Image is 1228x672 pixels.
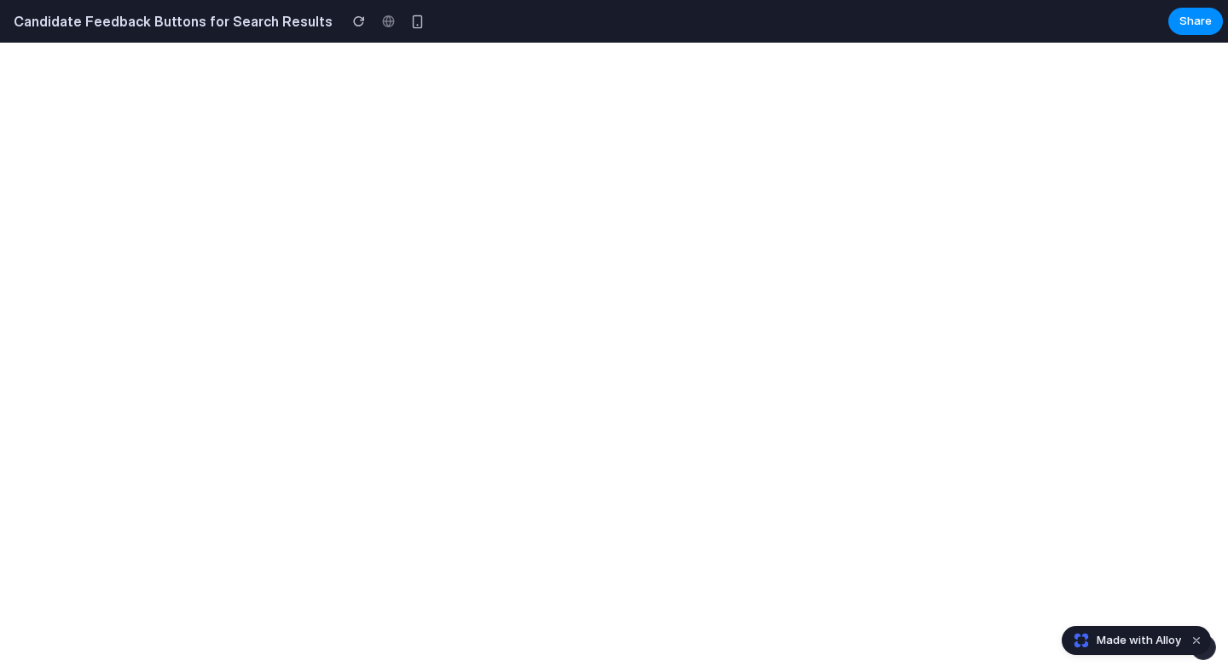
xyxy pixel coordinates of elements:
[1097,632,1181,649] span: Made with Alloy
[1168,8,1223,35] button: Share
[1186,630,1207,651] button: Dismiss watermark
[1063,632,1183,649] a: Made with Alloy
[1179,13,1212,30] span: Share
[7,11,333,32] h2: Candidate Feedback Buttons for Search Results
